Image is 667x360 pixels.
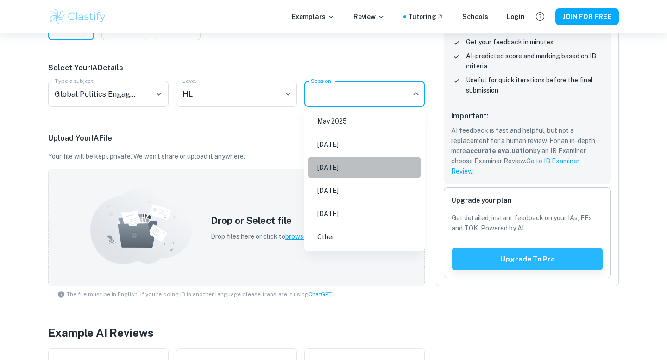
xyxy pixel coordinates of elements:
[308,111,421,132] li: May 2025
[308,180,421,201] li: [DATE]
[308,134,421,155] li: [DATE]
[308,157,421,178] li: [DATE]
[308,226,421,248] li: Other
[308,203,421,224] li: [DATE]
